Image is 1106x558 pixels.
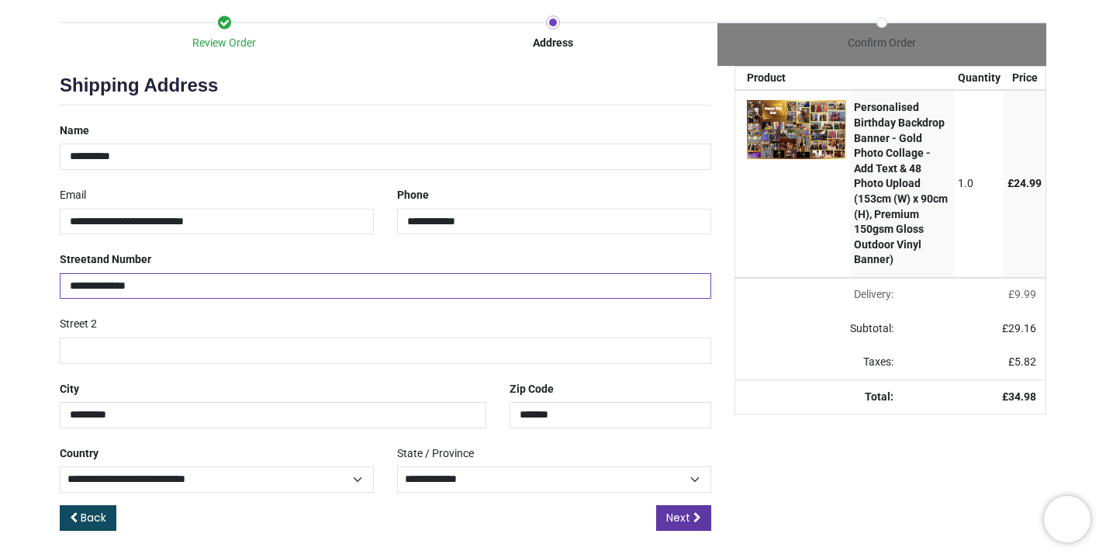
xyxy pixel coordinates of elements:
img: w8Z5H43ZWIHOgAAAABJRU5ErkJggg== [747,100,846,158]
strong: Personalised Birthday Backdrop Banner - Gold Photo Collage - Add Text & 48 Photo Upload (153cm (W... [854,101,948,265]
h2: Shipping Address [60,72,711,106]
strong: Total: [865,390,893,403]
iframe: Brevo live chat [1044,496,1090,542]
span: Back [81,510,106,525]
div: Confirm Order [717,36,1046,51]
label: Street [60,247,151,273]
span: 9.99 [1014,288,1036,300]
span: £ [1007,177,1042,189]
span: £ [1002,322,1036,334]
span: 24.99 [1014,177,1042,189]
a: Back [60,505,116,532]
label: Name [60,118,89,144]
a: Next [656,505,711,532]
label: State / Province [397,441,474,467]
label: Email [60,182,86,209]
td: Subtotal: [735,312,903,346]
td: Delivery will be updated after choosing a new delivery method [735,278,903,312]
div: Address [389,36,717,51]
label: City [60,376,79,403]
span: Next [666,510,690,525]
span: 5.82 [1014,355,1036,368]
label: Country [60,441,99,467]
label: Phone [397,182,429,209]
label: Zip Code [510,376,554,403]
div: 1.0 [958,176,1001,192]
th: Product [735,67,850,90]
span: £ [1008,288,1036,300]
span: £ [1008,355,1036,368]
label: Street 2 [60,311,97,338]
th: Price [1004,67,1046,90]
strong: £ [1002,390,1036,403]
span: and Number [91,253,151,265]
td: Taxes: [735,345,903,380]
span: 34.98 [1008,390,1036,403]
th: Quantity [954,67,1004,90]
div: Review Order [60,36,389,51]
span: 29.16 [1008,322,1036,334]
